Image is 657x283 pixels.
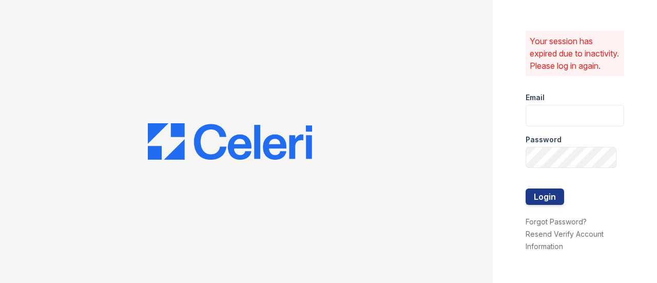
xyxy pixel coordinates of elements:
img: CE_Logo_Blue-a8612792a0a2168367f1c8372b55b34899dd931a85d93a1a3d3e32e68fde9ad4.png [148,123,312,160]
button: Login [526,188,564,205]
a: Forgot Password? [526,217,587,226]
label: Password [526,135,562,145]
a: Resend Verify Account Information [526,230,604,251]
p: Your session has expired due to inactivity. Please log in again. [530,35,620,72]
label: Email [526,92,545,103]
